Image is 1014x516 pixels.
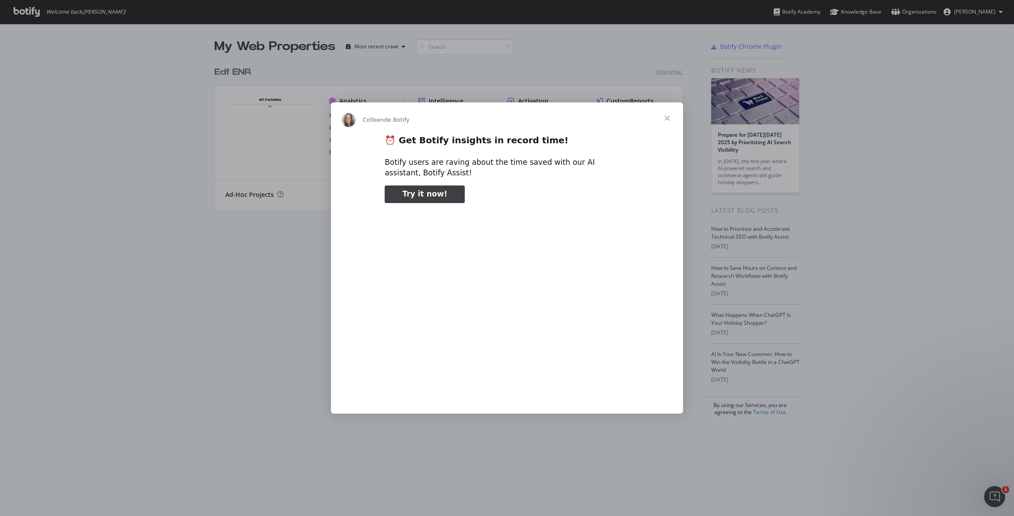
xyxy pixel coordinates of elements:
[323,211,691,394] video: Regarder la vidéo
[385,185,465,203] a: Try it now!
[385,157,629,178] div: Botify users are raving about the time saved with our AI assistant, Botify Assist!
[384,116,410,123] span: de Botify
[342,113,356,127] img: Profile image for Colleen
[363,116,384,123] span: Colleen
[651,102,683,134] span: Fermer
[385,134,629,151] h2: ⏰ Get Botify insights in record time!
[402,189,447,198] span: Try it now!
